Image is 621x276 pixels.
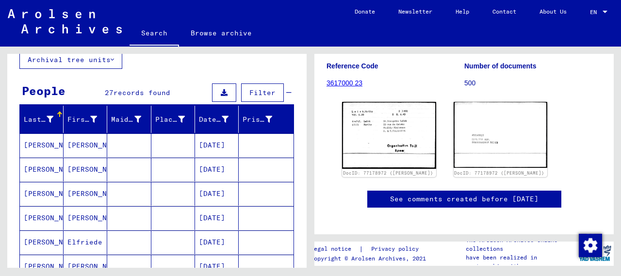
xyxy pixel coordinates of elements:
[195,182,239,206] mat-cell: [DATE]
[195,230,239,254] mat-cell: [DATE]
[579,234,602,257] img: Change consent
[310,244,359,254] a: Legal notice
[310,254,430,263] p: Copyright © Arolsen Archives, 2021
[243,114,272,125] div: Prisoner #
[114,88,170,97] span: records found
[454,102,548,168] img: 002.jpg
[64,158,107,181] mat-cell: [PERSON_NAME]
[24,114,53,125] div: Last Name
[243,112,284,127] div: Prisoner #
[151,106,195,133] mat-header-cell: Place of Birth
[155,114,185,125] div: Place of Birth
[179,21,263,45] a: Browse archive
[111,112,153,127] div: Maiden Name
[577,241,613,265] img: yv_logo.png
[155,112,197,127] div: Place of Birth
[390,194,539,204] a: See comments created before [DATE]
[64,106,107,133] mat-header-cell: First Name
[310,244,430,254] div: |
[20,230,64,254] mat-cell: [PERSON_NAME]
[327,79,362,87] a: 3617000 23
[130,21,179,47] a: Search
[249,88,276,97] span: Filter
[454,170,544,176] a: DocID: 77178972 ([PERSON_NAME])
[466,253,576,271] p: have been realized in partnership with
[20,133,64,157] mat-cell: [PERSON_NAME]
[67,112,109,127] div: First Name
[19,50,122,69] button: Archival tree units
[8,9,122,33] img: Arolsen_neg.svg
[241,83,284,102] button: Filter
[464,78,602,88] p: 500
[195,106,239,133] mat-header-cell: Date of Birth
[20,158,64,181] mat-cell: [PERSON_NAME]
[111,114,141,125] div: Maiden Name
[20,206,64,230] mat-cell: [PERSON_NAME]
[466,236,576,253] p: The Arolsen Archives online collections
[590,9,601,16] span: EN
[22,82,65,99] div: People
[342,102,436,169] img: 001.jpg
[20,182,64,206] mat-cell: [PERSON_NAME]
[363,244,430,254] a: Privacy policy
[20,106,64,133] mat-header-cell: Last Name
[64,182,107,206] mat-cell: [PERSON_NAME]
[105,88,114,97] span: 27
[195,206,239,230] mat-cell: [DATE]
[343,170,433,176] a: DocID: 77178972 ([PERSON_NAME])
[464,62,537,70] b: Number of documents
[67,114,97,125] div: First Name
[195,133,239,157] mat-cell: [DATE]
[107,106,151,133] mat-header-cell: Maiden Name
[239,106,294,133] mat-header-cell: Prisoner #
[64,206,107,230] mat-cell: [PERSON_NAME]
[24,112,65,127] div: Last Name
[199,112,241,127] div: Date of Birth
[195,158,239,181] mat-cell: [DATE]
[199,114,229,125] div: Date of Birth
[64,133,107,157] mat-cell: [PERSON_NAME]
[64,230,107,254] mat-cell: Elfriede
[327,62,378,70] b: Reference Code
